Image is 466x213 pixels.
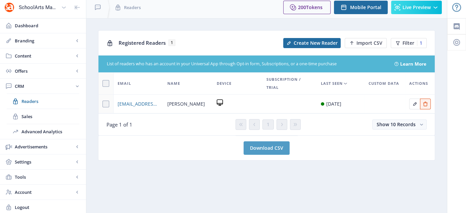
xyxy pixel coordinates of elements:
[262,119,274,130] button: 1
[7,124,79,139] a: Advanced Analytics
[119,39,166,46] span: Registered Readers
[15,83,74,90] span: CRM
[22,113,79,120] span: Sales
[98,30,435,136] app-collection-view: Registered Readers
[294,40,338,46] span: Create New Reader
[403,40,414,46] span: Filter
[118,79,131,87] span: Email
[15,68,74,74] span: Offers
[15,52,74,59] span: Content
[267,122,269,127] span: 1
[417,40,422,46] div: 1
[4,2,15,13] img: properties.app_icon.png
[167,79,180,87] span: Name
[369,79,399,87] span: Custom Data
[372,119,427,130] button: Show 10 Records
[124,4,141,11] span: Readers
[15,143,74,150] span: Advertisements
[217,79,231,87] span: Device
[15,158,74,165] span: Settings
[22,128,79,135] span: Advanced Analytics
[306,4,323,10] span: Tokens
[391,38,427,48] button: Filter1
[15,22,81,29] span: Dashboard
[283,38,341,48] button: Create New Reader
[266,75,312,92] span: Subscription / Trial
[7,109,79,124] a: Sales
[403,5,431,10] span: Live Preview
[321,79,343,87] span: Last Seen
[279,38,341,48] a: New page
[400,61,426,67] a: Learn More
[107,61,386,67] div: List of readers who has an account in your Universal App through Opt-in form, Subscriptions, or a...
[391,1,442,14] button: Live Preview
[15,204,81,211] span: Logout
[22,98,79,105] span: Readers
[283,1,331,14] button: 200Tokens
[356,40,382,46] span: Import CSV
[341,38,387,48] a: New page
[15,174,74,180] span: Tools
[334,1,388,14] button: Mobile Portal
[167,100,205,108] span: [PERSON_NAME]
[244,141,290,155] a: Download CSV
[168,39,175,46] span: 1
[118,100,159,108] a: [EMAIL_ADDRESS][DOMAIN_NAME]
[350,5,381,10] span: Mobile Portal
[345,38,387,48] button: Import CSV
[409,100,420,106] a: Edit page
[7,94,79,109] a: Readers
[420,100,431,106] a: Edit page
[107,121,132,128] span: Page 1 of 1
[15,37,74,44] span: Branding
[15,189,74,196] span: Account
[377,121,416,128] span: Show 10 Records
[409,79,428,87] span: Actions
[326,100,341,108] div: [DATE]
